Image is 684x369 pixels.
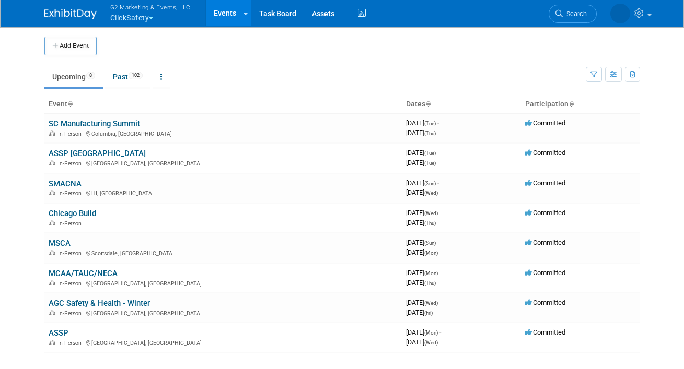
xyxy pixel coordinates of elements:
span: (Thu) [424,130,436,136]
span: [DATE] [406,209,441,217]
a: Past102 [105,67,150,87]
span: In-Person [58,310,85,317]
span: (Thu) [424,280,436,286]
span: (Mon) [424,250,438,256]
span: [DATE] [406,188,438,196]
span: [DATE] [406,239,439,246]
img: In-Person Event [49,280,55,285]
span: Committed [525,269,565,277]
img: ExhibitDay [44,9,97,19]
span: G2 Marketing & Events, LLC [110,2,191,13]
span: [DATE] [406,179,439,187]
span: - [437,179,439,187]
span: [DATE] [406,299,441,306]
a: Chicago Build [49,209,96,218]
div: Scottsdale, [GEOGRAPHIC_DATA] [49,248,398,257]
span: Committed [525,328,565,336]
span: (Wed) [424,300,438,306]
span: [DATE] [406,119,439,127]
span: In-Person [58,340,85,347]
a: Sort by Event Name [67,100,73,108]
span: In-Person [58,250,85,257]
span: In-Person [58,130,85,137]
span: [DATE] [406,328,441,336]
span: [DATE] [406,269,441,277]
div: HI, [GEOGRAPHIC_DATA] [49,188,398,197]
span: [DATE] [406,129,436,137]
a: MSCA [49,239,71,248]
span: In-Person [58,220,85,227]
span: (Tue) [424,121,436,126]
span: 102 [129,72,143,79]
span: In-Person [58,160,85,167]
span: - [437,239,439,246]
span: In-Person [58,280,85,287]
span: (Mon) [424,270,438,276]
th: Event [44,96,402,113]
img: In-Person Event [49,250,55,255]
div: [GEOGRAPHIC_DATA], [GEOGRAPHIC_DATA] [49,159,398,167]
span: (Sun) [424,181,436,186]
div: [GEOGRAPHIC_DATA], [GEOGRAPHIC_DATA] [49,279,398,287]
span: Committed [525,179,565,187]
a: Sort by Start Date [425,100,431,108]
span: Committed [525,119,565,127]
a: Upcoming8 [44,67,103,87]
span: - [439,299,441,306]
span: - [439,269,441,277]
span: [DATE] [406,248,438,256]
span: (Wed) [424,210,438,216]
span: [DATE] [406,308,433,316]
span: 8 [86,72,95,79]
span: (Tue) [424,160,436,166]
span: [DATE] [406,159,436,166]
img: In-Person Event [49,190,55,195]
span: (Wed) [424,190,438,196]
div: [GEOGRAPHIC_DATA], [GEOGRAPHIC_DATA] [49,338,398,347]
div: Columbia, [GEOGRAPHIC_DATA] [49,129,398,137]
a: Search [549,5,597,23]
a: ASSP [GEOGRAPHIC_DATA] [49,149,146,158]
img: In-Person Event [49,340,55,345]
th: Dates [402,96,521,113]
button: Add Event [44,37,97,55]
span: - [439,209,441,217]
span: (Sun) [424,240,436,246]
span: In-Person [58,190,85,197]
span: (Mon) [424,330,438,336]
span: [DATE] [406,338,438,346]
span: Search [563,10,587,18]
span: Committed [525,239,565,246]
a: SC Manufacturing Summit [49,119,140,128]
span: [DATE] [406,219,436,227]
span: [DATE] [406,279,436,287]
img: In-Person Event [49,160,55,165]
span: (Tue) [424,150,436,156]
span: - [437,149,439,157]
a: MCAA/TAUC/NECA [49,269,118,278]
span: - [437,119,439,127]
span: (Wed) [424,340,438,346]
img: In-Person Event [49,220,55,225]
img: In-Person Event [49,130,55,136]
span: Committed [525,209,565,217]
th: Participation [521,96,640,113]
span: - [439,328,441,336]
span: (Thu) [424,220,436,226]
img: Nora McQuillan [610,4,630,23]
a: Sort by Participation Type [569,100,574,108]
img: In-Person Event [49,310,55,315]
a: SMACNA [49,179,82,188]
a: AGC Safety & Health - Winter [49,299,150,308]
span: Committed [525,299,565,306]
a: ASSP [49,328,68,338]
span: Committed [525,149,565,157]
span: (Fri) [424,310,433,316]
span: [DATE] [406,149,439,157]
div: [GEOGRAPHIC_DATA], [GEOGRAPHIC_DATA] [49,308,398,317]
